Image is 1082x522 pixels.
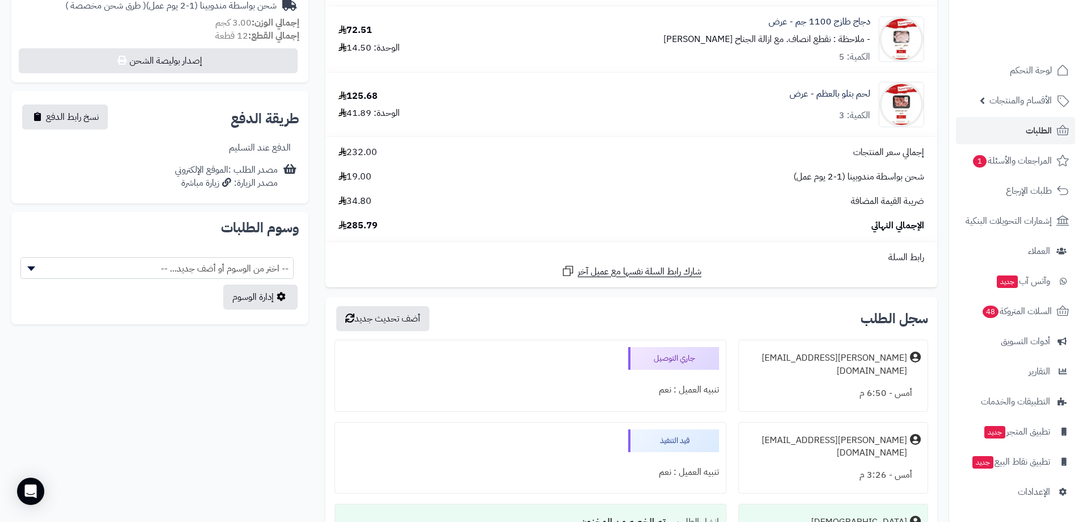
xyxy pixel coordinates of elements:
[879,82,924,127] img: 1759137666-WhatsApp%20Image%202025-09-29%20at%2011.33.01%20AM%20(1)-90x90.jpeg
[46,110,99,124] span: نسخ رابط الدفع
[956,268,1075,295] a: وآتس آبجديد
[996,273,1050,289] span: وآتس آب
[20,221,299,235] h2: وسوم الطلبات
[1029,364,1050,379] span: التقارير
[1026,123,1052,139] span: الطلبات
[983,424,1050,440] span: تطبيق المتجر
[628,429,719,452] div: قيد التنفيذ
[956,207,1075,235] a: إشعارات التحويلات البنكية
[956,358,1075,385] a: التقارير
[1018,484,1050,500] span: الإعدادات
[983,306,999,318] span: 48
[746,382,921,404] div: أمس - 6:50 م
[330,251,933,264] div: رابط السلة
[215,16,299,30] small: 3.00 كجم
[20,257,294,279] span: -- اختر من الوسوم أو أضف جديد... --
[972,153,1052,169] span: المراجعات والأسئلة
[956,448,1075,475] a: تطبيق نقاط البيعجديد
[956,237,1075,265] a: العملاء
[339,107,400,120] div: الوحدة: 41.89
[997,275,1018,288] span: جديد
[339,41,400,55] div: الوحدة: 14.50
[175,177,278,190] div: مصدر الزيارة: زيارة مباشرة
[1028,243,1050,259] span: العملاء
[339,170,371,183] span: 19.00
[746,352,907,378] div: [PERSON_NAME][EMAIL_ADDRESS][DOMAIN_NAME]
[1005,32,1071,56] img: logo-2.png
[21,258,293,279] span: -- اختر من الوسوم أو أضف جديد... --
[871,219,924,232] span: الإجمالي النهائي
[578,265,701,278] span: شارك رابط السلة نفسها مع عميل آخر
[984,426,1005,439] span: جديد
[19,48,298,73] button: إصدار بوليصة الشحن
[956,418,1075,445] a: تطبيق المتجرجديد
[966,213,1052,229] span: إشعارات التحويلات البنكية
[860,312,928,325] h3: سجل الطلب
[746,434,907,460] div: [PERSON_NAME][EMAIL_ADDRESS][DOMAIN_NAME]
[972,456,993,469] span: جديد
[561,264,701,278] a: شارك رابط السلة نفسها مع عميل آخر
[1001,333,1050,349] span: أدوات التسويق
[231,112,299,126] h2: طريقة الدفع
[851,195,924,208] span: ضريبة القيمة المضافة
[956,298,1075,325] a: السلات المتروكة48
[342,461,718,483] div: تنبيه العميل : نعم
[879,16,924,62] img: 1759136724-WhatsApp%20Image%202025-09-29%20at%2011.33.02%20AM%20(5)-90x90.jpeg
[336,306,429,331] button: أضف تحديث جديد
[789,87,870,101] a: لحم بتلو بالعظم - عرض
[215,29,299,43] small: 12 قطعة
[1006,183,1052,199] span: طلبات الإرجاع
[339,146,377,159] span: 232.00
[342,379,718,401] div: تنبيه العميل : نعم
[839,51,870,64] div: الكمية: 5
[252,16,299,30] strong: إجمالي الوزن:
[793,170,924,183] span: شحن بواسطة مندوبينا (1-2 يوم عمل)
[339,195,371,208] span: 34.80
[956,328,1075,355] a: أدوات التسويق
[839,109,870,122] div: الكمية: 3
[973,155,987,168] span: 1
[339,24,372,37] div: 72.51
[956,478,1075,506] a: الإعدادات
[175,164,278,190] div: مصدر الطلب :الموقع الإلكتروني
[981,303,1052,319] span: السلات المتروكة
[853,146,924,159] span: إجمالي سعر المنتجات
[981,394,1050,410] span: التطبيقات والخدمات
[956,177,1075,204] a: طلبات الإرجاع
[248,29,299,43] strong: إجمالي القطع:
[956,117,1075,144] a: الطلبات
[17,478,44,505] div: Open Intercom Messenger
[956,57,1075,84] a: لوحة التحكم
[971,454,1050,470] span: تطبيق نقاط البيع
[746,464,921,486] div: أمس - 3:26 م
[956,388,1075,415] a: التطبيقات والخدمات
[989,93,1052,108] span: الأقسام والمنتجات
[663,32,870,46] small: - ملاحظة : نقطع انصاف. مع ازالة الجناح [PERSON_NAME]
[956,147,1075,174] a: المراجعات والأسئلة1
[1010,62,1052,78] span: لوحة التحكم
[768,15,870,28] a: دجاج طازج 1100 جم - عرض
[22,105,108,130] button: نسخ رابط الدفع
[223,285,298,310] a: إدارة الوسوم
[339,219,378,232] span: 285.79
[229,141,291,154] div: الدفع عند التسليم
[339,90,378,103] div: 125.68
[628,347,719,370] div: جاري التوصيل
